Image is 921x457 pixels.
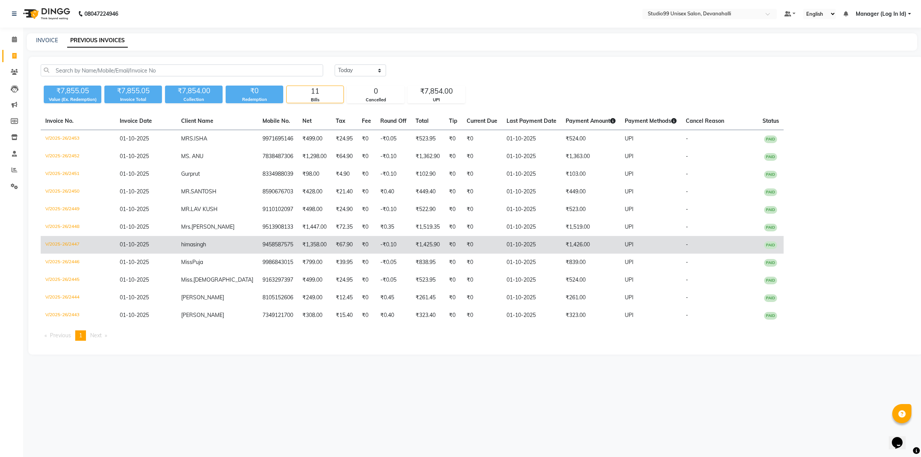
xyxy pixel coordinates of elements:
[191,206,218,213] span: LAV KUSH
[376,218,411,236] td: ₹0.35
[120,223,149,230] span: 01-10-2025
[120,117,152,124] span: Invoice Date
[561,254,620,271] td: ₹839.00
[561,236,620,254] td: ₹1,426.00
[376,254,411,271] td: -₹0.05
[298,201,331,218] td: ₹498.00
[181,276,193,283] span: Miss.
[686,170,688,177] span: -
[357,165,376,183] td: ₹0
[763,117,779,124] span: Status
[41,201,115,218] td: V/2025-26/2449
[467,117,497,124] span: Current Due
[258,201,298,218] td: 9110102097
[561,148,620,165] td: ₹1,363.00
[258,165,298,183] td: 8334988039
[181,170,200,177] span: Gurprut
[357,130,376,148] td: ₹0
[502,218,561,236] td: 01-10-2025
[411,289,444,307] td: ₹261.45
[856,10,906,18] span: Manager (Log In Id)
[120,294,149,301] span: 01-10-2025
[41,307,115,324] td: V/2025-26/2443
[764,188,777,196] span: PAID
[331,218,357,236] td: ₹72.35
[411,165,444,183] td: ₹102.90
[686,153,688,160] span: -
[193,241,206,248] span: singh
[686,135,688,142] span: -
[298,148,331,165] td: ₹1,298.00
[462,271,502,289] td: ₹0
[331,254,357,271] td: ₹39.95
[298,236,331,254] td: ₹1,358.00
[331,165,357,183] td: ₹4.90
[764,312,777,320] span: PAID
[376,183,411,201] td: ₹0.40
[331,307,357,324] td: ₹15.40
[298,218,331,236] td: ₹1,447.00
[298,165,331,183] td: ₹98.00
[331,236,357,254] td: ₹67.90
[357,201,376,218] td: ₹0
[120,206,149,213] span: 01-10-2025
[287,86,343,97] div: 11
[561,271,620,289] td: ₹524.00
[686,223,688,230] span: -
[444,271,462,289] td: ₹0
[41,130,115,148] td: V/2025-26/2453
[67,34,128,48] a: PREVIOUS INVOICES
[50,332,71,339] span: Previous
[336,117,345,124] span: Tax
[376,236,411,254] td: -₹0.10
[625,259,634,266] span: UPI
[120,170,149,177] span: 01-10-2025
[411,183,444,201] td: ₹449.40
[411,254,444,271] td: ₹838.95
[347,86,404,97] div: 0
[444,183,462,201] td: ₹0
[181,135,194,142] span: MRS.
[165,86,223,96] div: ₹7,854.00
[258,254,298,271] td: 9986843015
[192,259,203,266] span: Puja
[84,3,118,25] b: 08047224946
[411,130,444,148] td: ₹523.95
[408,97,465,103] div: UPI
[357,236,376,254] td: ₹0
[302,117,312,124] span: Net
[411,201,444,218] td: ₹522.90
[462,289,502,307] td: ₹0
[625,294,634,301] span: UPI
[258,218,298,236] td: 9513908133
[298,271,331,289] td: ₹499.00
[191,188,216,195] span: SANTOSH
[502,165,561,183] td: 01-10-2025
[181,153,203,160] span: MS. ANU
[41,289,115,307] td: V/2025-26/2444
[44,86,101,96] div: ₹7,855.05
[625,188,634,195] span: UPI
[764,241,777,249] span: PAID
[347,97,404,103] div: Cancelled
[889,426,913,449] iframe: chat widget
[444,148,462,165] td: ₹0
[502,254,561,271] td: 01-10-2025
[462,236,502,254] td: ₹0
[376,307,411,324] td: ₹0.40
[561,183,620,201] td: ₹449.00
[258,271,298,289] td: 9163297397
[331,183,357,201] td: ₹21.40
[287,97,343,103] div: Bills
[502,183,561,201] td: 01-10-2025
[362,117,371,124] span: Fee
[444,201,462,218] td: ₹0
[120,276,149,283] span: 01-10-2025
[181,117,213,124] span: Client Name
[686,206,688,213] span: -
[357,183,376,201] td: ₹0
[298,130,331,148] td: ₹499.00
[181,259,192,266] span: Miss
[411,271,444,289] td: ₹523.95
[331,130,357,148] td: ₹24.95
